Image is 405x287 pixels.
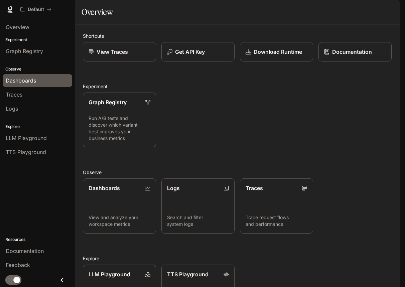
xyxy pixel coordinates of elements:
[318,42,392,61] a: Documentation
[167,270,209,278] p: TTS Playground
[240,42,313,61] a: Download Runtime
[89,115,150,142] p: Run A/B tests and discover which variant best improves your business metrics
[246,214,307,228] p: Trace request flows and performance
[167,184,180,192] p: Logs
[246,184,263,192] p: Traces
[167,214,229,228] p: Search and filter system logs
[97,48,128,56] p: View Traces
[83,178,156,233] a: DashboardsView and analyze your workspace metrics
[83,255,392,262] h2: Explore
[254,48,302,56] p: Download Runtime
[28,7,44,12] p: Default
[83,83,392,90] h2: Experiment
[89,270,130,278] p: LLM Playground
[161,42,235,61] button: Get API Key
[161,178,235,233] a: LogsSearch and filter system logs
[89,98,127,106] p: Graph Registry
[83,169,392,176] h2: Observe
[83,32,392,39] h2: Shortcuts
[89,184,120,192] p: Dashboards
[83,42,156,61] a: View Traces
[240,178,313,233] a: TracesTrace request flows and performance
[175,48,205,56] p: Get API Key
[83,93,156,147] a: Graph RegistryRun A/B tests and discover which variant best improves your business metrics
[82,5,113,19] h1: Overview
[89,214,150,228] p: View and analyze your workspace metrics
[17,3,54,16] button: All workspaces
[332,48,372,56] p: Documentation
